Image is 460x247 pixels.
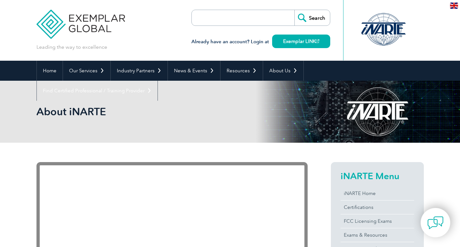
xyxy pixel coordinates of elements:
[220,61,263,81] a: Resources
[341,228,414,242] a: Exams & Resources
[341,171,414,181] h2: iNARTE Menu
[37,81,158,101] a: Find Certified Professional / Training Provider
[63,61,110,81] a: Our Services
[263,61,303,81] a: About Us
[111,61,168,81] a: Industry Partners
[168,61,220,81] a: News & Events
[37,61,63,81] a: Home
[341,214,414,228] a: FCC Licensing Exams
[36,107,308,117] h2: About iNARTE
[191,38,330,46] h3: Already have an account? Login at
[450,3,458,9] img: en
[341,201,414,214] a: Certifications
[294,10,330,26] input: Search
[36,44,107,51] p: Leading the way to excellence
[316,39,319,43] img: open_square.png
[427,215,444,231] img: contact-chat.png
[272,35,330,48] a: Exemplar LINK
[341,187,414,200] a: iNARTE Home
